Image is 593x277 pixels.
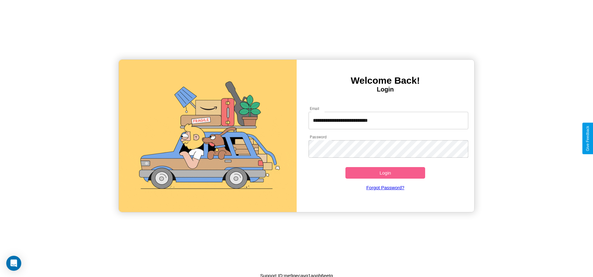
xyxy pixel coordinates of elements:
label: Email [310,106,319,111]
h3: Welcome Back! [297,75,474,86]
h4: Login [297,86,474,93]
div: Open Intercom Messenger [6,256,21,271]
button: Login [345,167,425,179]
label: Password [310,134,326,140]
a: Forgot Password? [305,179,465,196]
div: Give Feedback [585,126,590,151]
img: gif [119,60,296,212]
